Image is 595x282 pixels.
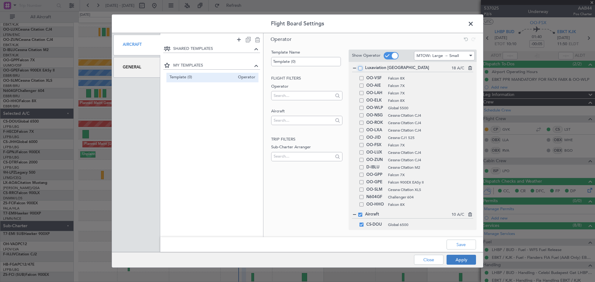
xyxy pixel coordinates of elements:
span: Global 5500 [388,105,473,111]
span: Falcon 8X [388,202,473,207]
label: Sub-Charter Arranger [271,144,342,150]
span: Luxaviation [GEOGRAPHIC_DATA] [365,65,452,71]
span: MTOW: Large → Small [416,53,459,59]
span: Falcon 900EX EASy II [388,180,473,185]
label: Operator [271,84,342,90]
span: Aircraft [365,211,452,218]
label: Show Operator [352,53,381,59]
span: Falcon 7X [388,229,467,235]
span: OO-LUX [366,149,385,156]
span: Cessna Citation CJ4 [388,150,473,155]
span: OO-WLP [366,104,385,112]
span: Cessna Citation M2 [388,165,473,170]
button: Save [447,240,476,249]
span: OO-NSG [366,112,385,119]
header: Flight Board Settings [112,15,483,33]
span: OO-ROK [366,119,385,127]
span: OO-LAH [366,89,385,97]
span: OO-SLM [366,186,385,193]
input: Search... [274,152,333,161]
span: Falcon 7X [388,90,473,96]
span: Falcon 7X [388,83,473,89]
span: Falcon 8X [388,98,473,103]
span: Falcon 7X [388,172,473,178]
button: Apply [447,255,476,265]
span: OO-ZUN [366,156,385,164]
span: OO-LXA [366,127,385,134]
span: OO-GPP [366,171,385,179]
span: Operator [271,36,292,43]
button: Close [414,255,443,265]
input: Search... [274,91,333,100]
span: Cessna CJ1 525 [388,135,473,141]
span: Cessna Citation CJ4 [388,113,473,118]
div: General [113,57,160,78]
span: SHARED TEMPLATES [173,46,253,52]
h2: Flight filters [271,76,342,82]
div: Aircraft [113,35,160,55]
span: CS-DOU [366,221,385,228]
span: Operator [235,74,255,81]
span: N604GF [366,193,385,201]
span: 18 A/C [452,65,464,72]
span: MY TEMPLATES [173,63,253,69]
span: OO-AIE [366,82,385,89]
input: Search... [274,116,333,125]
span: D-IBLU [366,164,385,171]
span: 10 A/C [452,212,464,218]
span: OO-FSX [366,141,385,149]
span: Falcon 7X [388,142,473,148]
span: OO-HHO [366,201,385,208]
span: OO-JID [366,134,385,141]
span: Cessna Citation CJ4 [388,120,473,126]
span: Cessna Citation CJ4 [388,128,473,133]
span: Template (0) [170,74,235,81]
span: OO-ELK [366,97,385,104]
span: Challenger 604 [388,194,473,200]
label: Aircraft [271,108,342,115]
span: Cessna Citation XLS [388,187,473,193]
h2: Trip filters [271,137,342,143]
span: F-HECD [366,228,385,236]
span: OO-VSF [366,75,385,82]
label: Template Name [271,50,342,56]
span: Cessna Citation CJ4 [388,157,473,163]
span: Global 6500 [388,222,467,228]
span: OO-GPE [366,179,385,186]
span: Falcon 8X [388,76,473,81]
